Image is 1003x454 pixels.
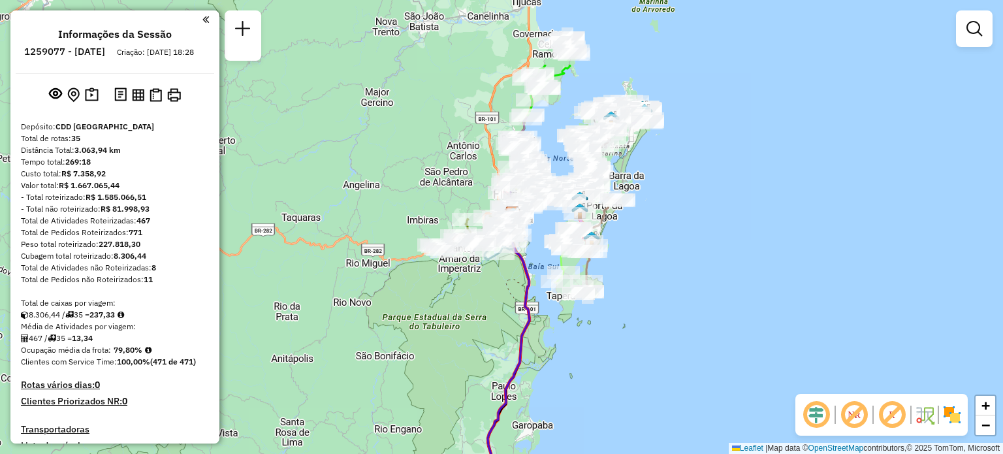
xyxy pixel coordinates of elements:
[21,345,111,355] span: Ocupação média da frota:
[21,121,209,133] div: Depósito:
[112,46,199,58] div: Criação: [DATE] 18:28
[21,380,209,391] h4: Rotas vários dias:
[21,250,209,262] div: Cubagem total roteirizado:
[603,110,620,127] img: FAD - Vargem Grande
[981,397,990,413] span: +
[145,346,151,354] em: Média calculada utilizando a maior ocupação (%Peso ou %Cubagem) de cada rota da sessão. Rotas cro...
[583,231,600,248] img: 2368 - Warecloud Autódromo
[230,16,256,45] a: Nova sessão e pesquisa
[61,169,106,178] strong: R$ 7.358,92
[151,263,156,272] strong: 8
[876,399,908,430] span: Exibir rótulo
[86,192,146,202] strong: R$ 1.585.066,51
[122,395,127,407] strong: 0
[976,415,995,435] a: Zoom out
[21,334,29,342] i: Total de Atividades
[71,133,80,143] strong: 35
[961,16,987,42] a: Exibir filtros
[46,84,65,105] button: Exibir sessão original
[21,311,29,319] i: Cubagem total roteirizado
[21,238,209,250] div: Peso total roteirizado:
[504,206,521,223] img: CDD Florianópolis
[165,86,183,105] button: Imprimir Rotas
[21,133,209,144] div: Total de rotas:
[914,404,935,425] img: Fluxo de ruas
[801,399,832,430] span: Ocultar deslocamento
[56,122,154,131] strong: CDD [GEOGRAPHIC_DATA]
[21,144,209,156] div: Distância Total:
[571,203,588,219] img: FAD - Pirajubae
[72,333,93,343] strong: 13,34
[118,311,124,319] i: Meta Caixas/viagem: 172,72 Diferença: 64,61
[150,357,196,366] strong: (471 de 471)
[95,379,100,391] strong: 0
[21,297,209,309] div: Total de caixas por viagem:
[21,332,209,344] div: 467 / 35 =
[21,309,209,321] div: 8.306,44 / 35 =
[21,215,209,227] div: Total de Atividades Roteirizadas:
[634,100,651,117] img: PA Ilha
[202,12,209,27] a: Clique aqui para minimizar o painel
[129,227,142,237] strong: 771
[21,274,209,285] div: Total de Pedidos não Roteirizados:
[21,203,209,215] div: - Total não roteirizado:
[636,103,653,120] img: 2311 - Warecloud Vargem do Bom Jesus
[732,444,763,453] a: Leaflet
[59,180,119,190] strong: R$ 1.667.065,44
[21,168,209,180] div: Custo total:
[82,85,101,105] button: Painel de Sugestão
[99,239,140,249] strong: 227.818,30
[144,274,153,284] strong: 11
[21,156,209,168] div: Tempo total:
[765,444,767,453] span: |
[21,440,209,451] h4: Lista de veículos
[505,206,522,223] img: 712 UDC Full Palhoça
[838,399,870,430] span: Exibir NR
[981,417,990,433] span: −
[21,262,209,274] div: Total de Atividades não Roteirizadas:
[136,216,150,225] strong: 467
[129,86,147,103] button: Visualizar relatório de Roteirização
[21,424,209,435] h4: Transportadoras
[58,28,172,41] h4: Informações da Sessão
[89,310,115,319] strong: 237,33
[65,157,91,167] strong: 269:18
[21,396,209,407] h4: Clientes Priorizados NR:
[112,85,129,105] button: Logs desbloquear sessão
[729,443,1003,454] div: Map data © contributors,© 2025 TomTom, Microsoft
[976,396,995,415] a: Zoom in
[21,357,117,366] span: Clientes com Service Time:
[114,345,142,355] strong: 79,80%
[21,227,209,238] div: Total de Pedidos Roteirizados:
[65,85,82,105] button: Centralizar mapa no depósito ou ponto de apoio
[147,86,165,105] button: Visualizar Romaneio
[114,251,146,261] strong: 8.306,44
[24,46,105,57] h6: 1259077 - [DATE]
[21,180,209,191] div: Valor total:
[942,404,963,425] img: Exibir/Ocultar setores
[808,444,864,453] a: OpenStreetMap
[571,191,588,208] img: Ilha Centro
[117,357,150,366] strong: 100,00%
[48,334,56,342] i: Total de rotas
[21,321,209,332] div: Média de Atividades por viagem:
[74,145,121,155] strong: 3.063,94 km
[65,311,74,319] i: Total de rotas
[101,204,150,214] strong: R$ 81.998,93
[21,191,209,203] div: - Total roteirizado:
